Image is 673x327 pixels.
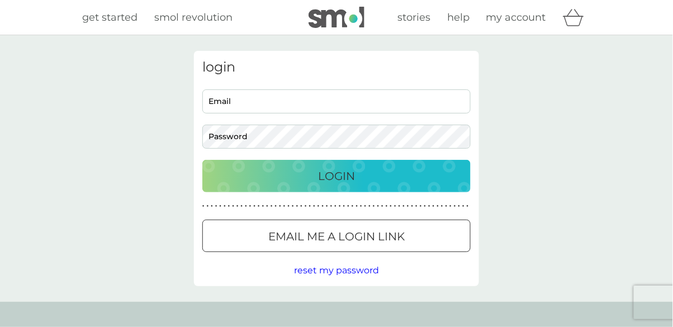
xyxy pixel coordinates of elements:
[381,203,383,209] p: ●
[202,203,205,209] p: ●
[397,10,430,26] a: stories
[211,203,213,209] p: ●
[441,203,443,209] p: ●
[275,203,277,209] p: ●
[447,10,470,26] a: help
[437,203,439,209] p: ●
[220,203,222,209] p: ●
[347,203,349,209] p: ●
[339,203,341,209] p: ●
[364,203,367,209] p: ●
[232,203,234,209] p: ●
[368,203,371,209] p: ●
[249,203,252,209] p: ●
[397,11,430,23] span: stories
[202,59,471,75] h3: login
[268,228,405,245] p: Email me a login link
[236,203,239,209] p: ●
[82,11,138,23] span: get started
[309,7,364,28] img: smol
[394,203,396,209] p: ●
[352,203,354,209] p: ●
[334,203,336,209] p: ●
[202,160,471,192] button: Login
[271,203,273,209] p: ●
[402,203,405,209] p: ●
[283,203,286,209] p: ●
[288,203,290,209] p: ●
[266,203,268,209] p: ●
[326,203,328,209] p: ●
[454,203,456,209] p: ●
[262,203,264,209] p: ●
[428,203,430,209] p: ●
[330,203,333,209] p: ●
[254,203,256,209] p: ●
[245,203,247,209] p: ●
[449,203,452,209] p: ●
[420,203,422,209] p: ●
[215,203,217,209] p: ●
[305,203,307,209] p: ●
[294,263,379,278] button: reset my password
[202,220,471,252] button: Email me a login link
[228,203,230,209] p: ●
[467,203,469,209] p: ●
[258,203,260,209] p: ●
[154,10,233,26] a: smol revolution
[386,203,388,209] p: ●
[309,203,311,209] p: ●
[294,265,379,276] span: reset my password
[356,203,358,209] p: ●
[300,203,302,209] p: ●
[292,203,294,209] p: ●
[296,203,298,209] p: ●
[279,203,281,209] p: ●
[317,203,320,209] p: ●
[313,203,315,209] p: ●
[411,203,414,209] p: ●
[241,203,243,209] p: ●
[82,10,138,26] a: get started
[399,203,401,209] p: ●
[377,203,380,209] p: ●
[373,203,375,209] p: ●
[224,203,226,209] p: ●
[407,203,409,209] p: ●
[486,11,546,23] span: my account
[207,203,209,209] p: ●
[563,6,591,29] div: basket
[415,203,418,209] p: ●
[390,203,392,209] p: ●
[445,203,448,209] p: ●
[433,203,435,209] p: ●
[343,203,345,209] p: ●
[424,203,426,209] p: ●
[154,11,233,23] span: smol revolution
[486,10,546,26] a: my account
[360,203,362,209] p: ●
[318,167,355,185] p: Login
[322,203,324,209] p: ●
[462,203,465,209] p: ●
[447,11,470,23] span: help
[458,203,461,209] p: ●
